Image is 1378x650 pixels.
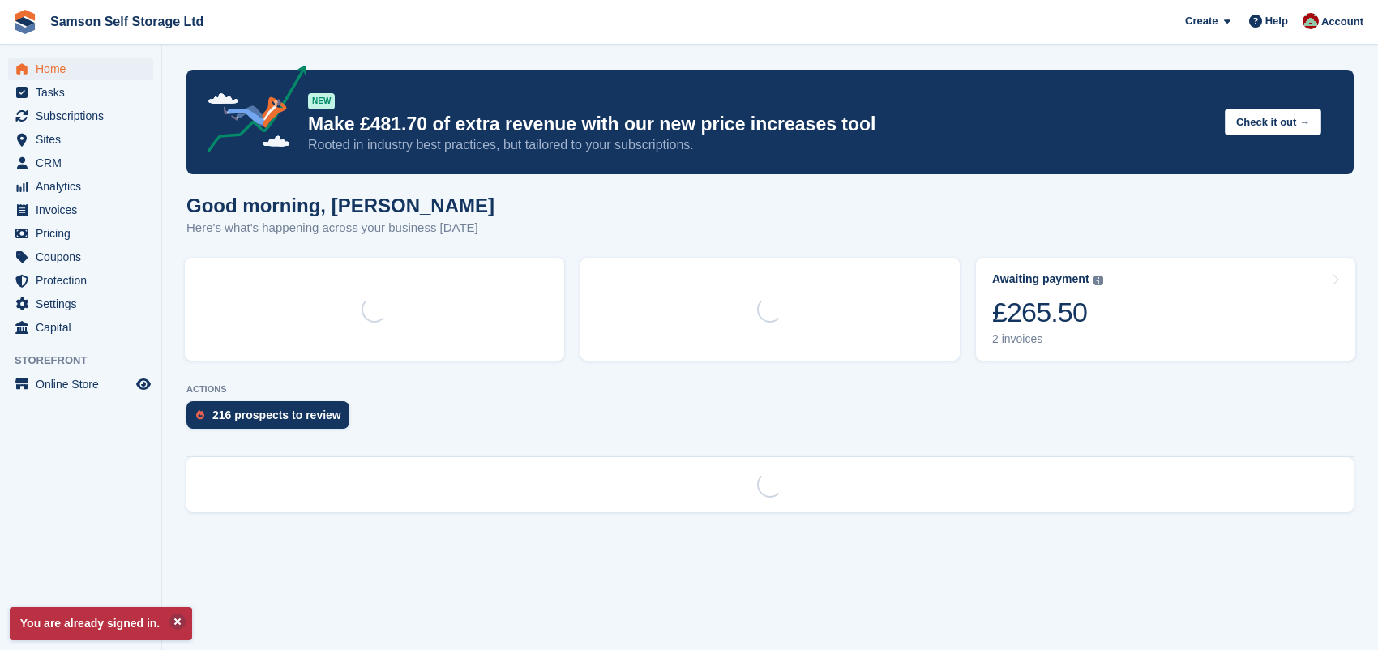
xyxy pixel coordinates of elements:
[1225,109,1321,135] button: Check it out →
[186,195,494,216] h1: Good morning, [PERSON_NAME]
[8,293,153,315] a: menu
[976,258,1355,361] a: Awaiting payment £265.50 2 invoices
[186,384,1354,395] p: ACTIONS
[36,105,133,127] span: Subscriptions
[8,316,153,339] a: menu
[992,296,1103,329] div: £265.50
[186,401,357,437] a: 216 prospects to review
[134,374,153,394] a: Preview store
[1321,14,1363,30] span: Account
[36,222,133,245] span: Pricing
[36,373,133,396] span: Online Store
[36,316,133,339] span: Capital
[8,222,153,245] a: menu
[212,408,341,421] div: 216 prospects to review
[13,10,37,34] img: stora-icon-8386f47178a22dfd0bd8f6a31ec36ba5ce8667c1dd55bd0f319d3a0aa187defe.svg
[196,410,204,420] img: prospect-51fa495bee0391a8d652442698ab0144808aea92771e9ea1ae160a38d050c398.svg
[36,81,133,104] span: Tasks
[1093,276,1103,285] img: icon-info-grey-7440780725fd019a000dd9b08b2336e03edf1995a4989e88bcd33f0948082b44.svg
[308,136,1212,154] p: Rooted in industry best practices, but tailored to your subscriptions.
[15,353,161,369] span: Storefront
[1265,13,1288,29] span: Help
[8,175,153,198] a: menu
[1185,13,1218,29] span: Create
[8,128,153,151] a: menu
[36,269,133,292] span: Protection
[8,81,153,104] a: menu
[308,113,1212,136] p: Make £481.70 of extra revenue with our new price increases tool
[1303,13,1319,29] img: Ian
[992,272,1089,286] div: Awaiting payment
[44,8,210,35] a: Samson Self Storage Ltd
[8,373,153,396] a: menu
[36,175,133,198] span: Analytics
[8,105,153,127] a: menu
[186,219,494,237] p: Here's what's happening across your business [DATE]
[992,332,1103,346] div: 2 invoices
[36,128,133,151] span: Sites
[36,58,133,80] span: Home
[36,199,133,221] span: Invoices
[10,607,192,640] p: You are already signed in.
[8,246,153,268] a: menu
[8,152,153,174] a: menu
[8,58,153,80] a: menu
[36,293,133,315] span: Settings
[194,66,307,158] img: price-adjustments-announcement-icon-8257ccfd72463d97f412b2fc003d46551f7dbcb40ab6d574587a9cd5c0d94...
[8,269,153,292] a: menu
[308,93,335,109] div: NEW
[8,199,153,221] a: menu
[36,152,133,174] span: CRM
[36,246,133,268] span: Coupons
